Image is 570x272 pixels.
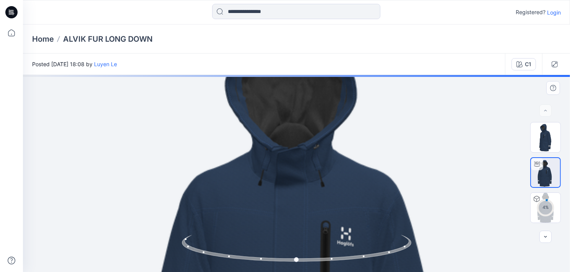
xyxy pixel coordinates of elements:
[547,8,561,16] p: Login
[32,60,117,68] span: Posted [DATE] 18:08 by
[512,58,536,70] button: C1
[32,34,54,44] a: Home
[531,122,560,152] img: Thumbnail
[63,34,153,44] p: ALVIK FUR LONG DOWN
[531,158,560,187] img: Turntable
[531,193,560,223] img: Alvik Fur Long Down Northern Blue
[536,204,555,211] div: 4 %
[94,61,117,67] a: Luyen Le
[516,8,546,17] p: Registered?
[525,60,531,68] div: C1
